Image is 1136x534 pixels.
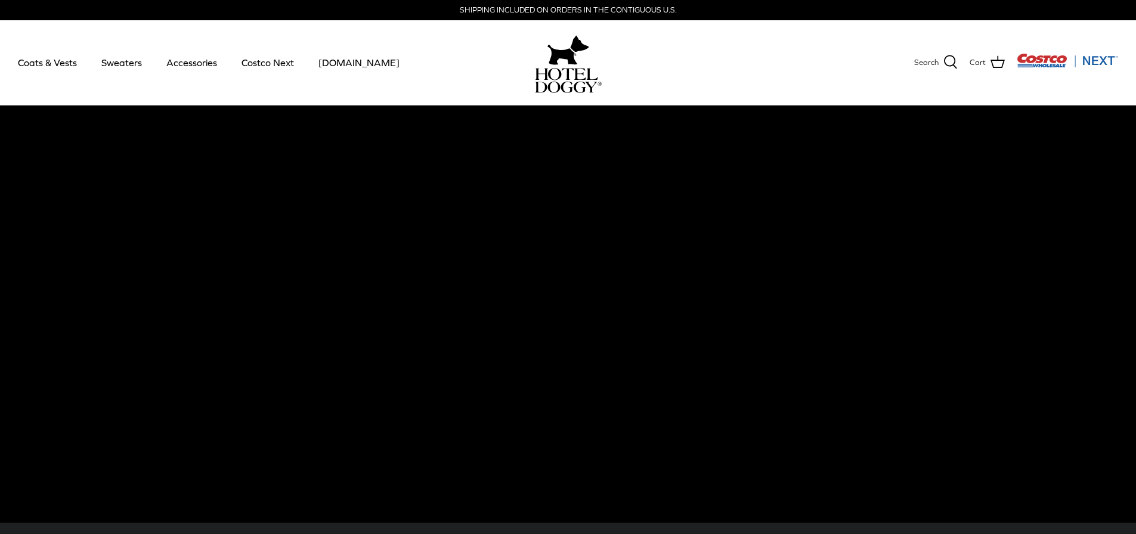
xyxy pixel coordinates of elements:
a: Search [914,55,958,70]
a: Sweaters [91,42,153,83]
img: hoteldoggy.com [547,32,589,68]
a: Accessories [156,42,228,83]
a: Cart [970,55,1005,70]
a: Visit Costco Next [1017,61,1118,70]
a: hoteldoggy.com hoteldoggycom [535,32,602,93]
span: Cart [970,57,986,69]
a: [DOMAIN_NAME] [308,42,410,83]
a: Costco Next [231,42,305,83]
img: hoteldoggycom [535,68,602,93]
a: Coats & Vests [7,42,88,83]
span: Search [914,57,939,69]
img: Costco Next [1017,53,1118,68]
